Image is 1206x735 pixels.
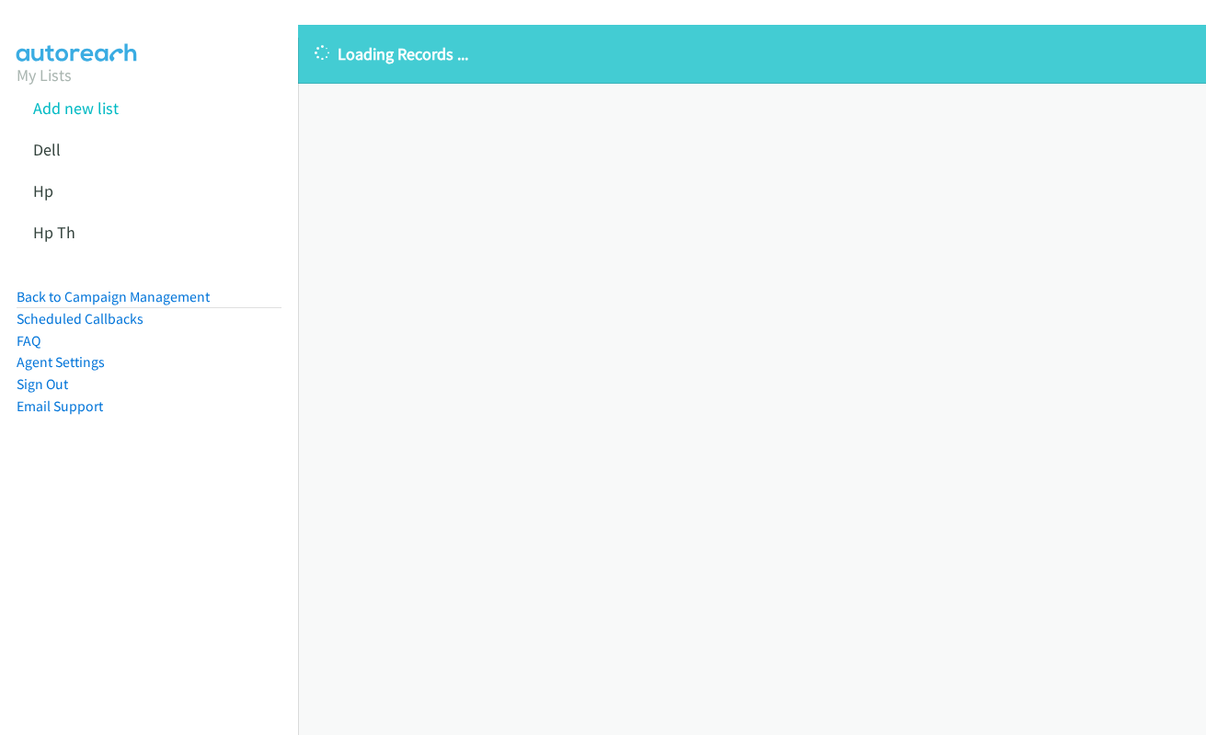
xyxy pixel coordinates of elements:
[17,375,68,393] a: Sign Out
[33,222,75,243] a: Hp Th
[33,139,61,160] a: Dell
[17,353,105,371] a: Agent Settings
[17,310,144,327] a: Scheduled Callbacks
[17,288,210,305] a: Back to Campaign Management
[17,332,40,350] a: FAQ
[315,41,1189,66] p: Loading Records ...
[17,64,72,86] a: My Lists
[33,180,53,201] a: Hp
[17,397,103,415] a: Email Support
[33,98,119,119] a: Add new list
